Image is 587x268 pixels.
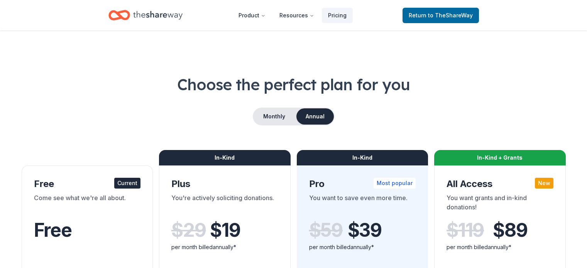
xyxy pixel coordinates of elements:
[34,178,141,190] div: Free
[254,108,295,125] button: Monthly
[210,219,240,241] span: $ 19
[171,193,278,215] div: You're actively soliciting donations.
[273,8,320,23] button: Resources
[447,243,553,252] div: per month billed annually*
[297,150,428,165] div: In-Kind
[447,193,553,215] div: You want grants and in-kind donations!
[171,178,278,190] div: Plus
[309,243,416,252] div: per month billed annually*
[348,219,382,241] span: $ 39
[114,178,140,189] div: Current
[34,219,72,241] span: Free
[296,108,334,125] button: Annual
[309,178,416,190] div: Pro
[434,150,566,165] div: In-Kind + Grants
[403,8,479,23] a: Returnto TheShareWay
[34,193,141,215] div: Come see what we're all about.
[171,243,278,252] div: per month billed annually*
[374,178,416,189] div: Most popular
[159,150,291,165] div: In-Kind
[309,193,416,215] div: You want to save even more time.
[108,6,183,24] a: Home
[409,11,473,20] span: Return
[535,178,553,189] div: New
[232,6,353,24] nav: Main
[493,219,527,241] span: $ 89
[232,8,272,23] button: Product
[19,74,568,95] h1: Choose the perfect plan for you
[428,12,473,19] span: to TheShareWay
[322,8,353,23] a: Pricing
[447,178,553,190] div: All Access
